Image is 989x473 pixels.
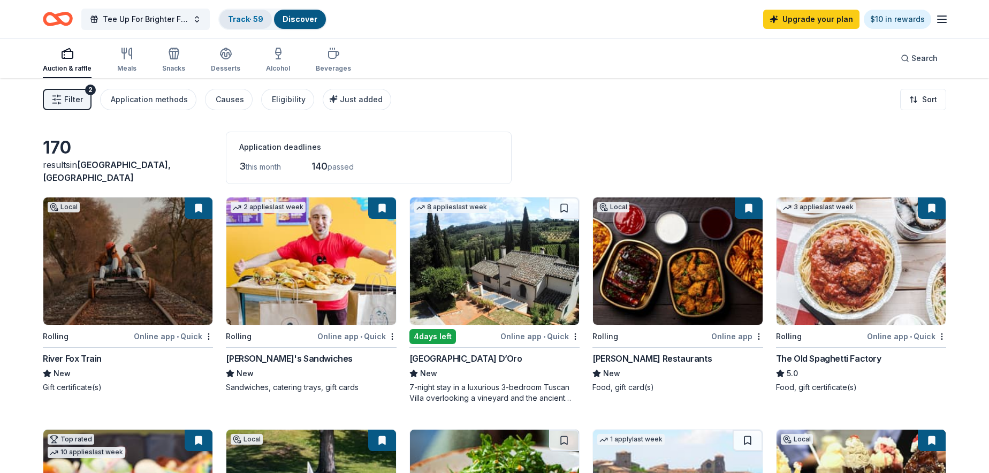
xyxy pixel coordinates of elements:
div: Online app [711,330,763,343]
div: Online app Quick [867,330,946,343]
div: Application deadlines [239,141,498,154]
a: Upgrade your plan [763,10,859,29]
div: Snacks [162,64,185,73]
button: Just added [323,89,391,110]
button: Meals [117,43,136,78]
div: Rolling [776,330,802,343]
a: Image for Villa Sogni D’Oro8 applieslast week4days leftOnline app•Quick[GEOGRAPHIC_DATA] D’OroNew... [409,197,580,403]
button: Snacks [162,43,185,78]
button: Tee Up For Brighter Futures [81,9,210,30]
div: Local [597,202,629,212]
span: 3 [239,161,246,172]
div: 8 applies last week [414,202,489,213]
button: Eligibility [261,89,314,110]
span: passed [328,162,354,171]
div: Beverages [316,64,351,73]
div: Top rated [48,434,94,445]
div: River Fox Train [43,352,102,365]
div: Local [48,202,80,212]
div: 4 days left [409,329,456,344]
span: Just added [340,95,383,104]
a: Discover [283,14,317,24]
div: Online app Quick [500,330,580,343]
div: Rolling [592,330,618,343]
button: Alcohol [266,43,290,78]
span: • [543,332,545,341]
div: Food, gift certificate(s) [776,382,946,393]
button: Filter2 [43,89,92,110]
span: 5.0 [787,367,798,380]
button: Track· 59Discover [218,9,327,30]
span: this month [246,162,281,171]
div: Meals [117,64,136,73]
span: [GEOGRAPHIC_DATA], [GEOGRAPHIC_DATA] [43,159,171,183]
span: in [43,159,171,183]
div: Online app Quick [317,330,397,343]
div: 170 [43,137,213,158]
div: Alcohol [266,64,290,73]
span: New [603,367,620,380]
img: Image for The Old Spaghetti Factory [777,197,946,325]
a: $10 in rewards [864,10,931,29]
img: Image for Ike's Sandwiches [226,197,395,325]
span: • [360,332,362,341]
div: Local [781,434,813,445]
div: 2 [85,85,96,95]
span: Tee Up For Brighter Futures [103,13,188,26]
div: Food, gift card(s) [592,382,763,393]
div: Online app Quick [134,330,213,343]
span: Search [911,52,938,65]
a: Track· 59 [228,14,263,24]
div: Auction & raffle [43,64,92,73]
button: Beverages [316,43,351,78]
div: 3 applies last week [781,202,856,213]
div: results [43,158,213,184]
span: 140 [311,161,328,172]
button: Search [892,48,946,69]
button: Application methods [100,89,196,110]
a: Home [43,6,73,32]
div: Gift certificate(s) [43,382,213,393]
div: The Old Spaghetti Factory [776,352,881,365]
button: Sort [900,89,946,110]
a: Image for The Old Spaghetti Factory3 applieslast weekRollingOnline app•QuickThe Old Spaghetti Fac... [776,197,946,393]
div: Causes [216,93,244,106]
button: Auction & raffle [43,43,92,78]
img: Image for Villa Sogni D’Oro [410,197,579,325]
span: • [177,332,179,341]
div: 1 apply last week [597,434,665,445]
span: New [420,367,437,380]
span: Filter [64,93,83,106]
div: Eligibility [272,93,306,106]
a: Image for Ike's Sandwiches2 applieslast weekRollingOnline app•Quick[PERSON_NAME]'s SandwichesNewS... [226,197,396,393]
div: 10 applies last week [48,447,125,458]
img: Image for Bennett's Restaurants [593,197,762,325]
button: Desserts [211,43,240,78]
div: 7-night stay in a luxurious 3-bedroom Tuscan Villa overlooking a vineyard and the ancient walled ... [409,382,580,403]
div: [GEOGRAPHIC_DATA] D’Oro [409,352,522,365]
img: Image for River Fox Train [43,197,212,325]
a: Image for Bennett's RestaurantsLocalRollingOnline app[PERSON_NAME] RestaurantsNewFood, gift card(s) [592,197,763,393]
a: Image for River Fox TrainLocalRollingOnline app•QuickRiver Fox TrainNewGift certificate(s) [43,197,213,393]
div: Desserts [211,64,240,73]
div: [PERSON_NAME]'s Sandwiches [226,352,353,365]
span: New [237,367,254,380]
button: Causes [205,89,253,110]
div: Rolling [226,330,252,343]
div: 2 applies last week [231,202,306,213]
div: Application methods [111,93,188,106]
span: Sort [922,93,937,106]
span: New [54,367,71,380]
div: Rolling [43,330,69,343]
div: Local [231,434,263,445]
div: [PERSON_NAME] Restaurants [592,352,712,365]
div: Sandwiches, catering trays, gift cards [226,382,396,393]
span: • [910,332,912,341]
